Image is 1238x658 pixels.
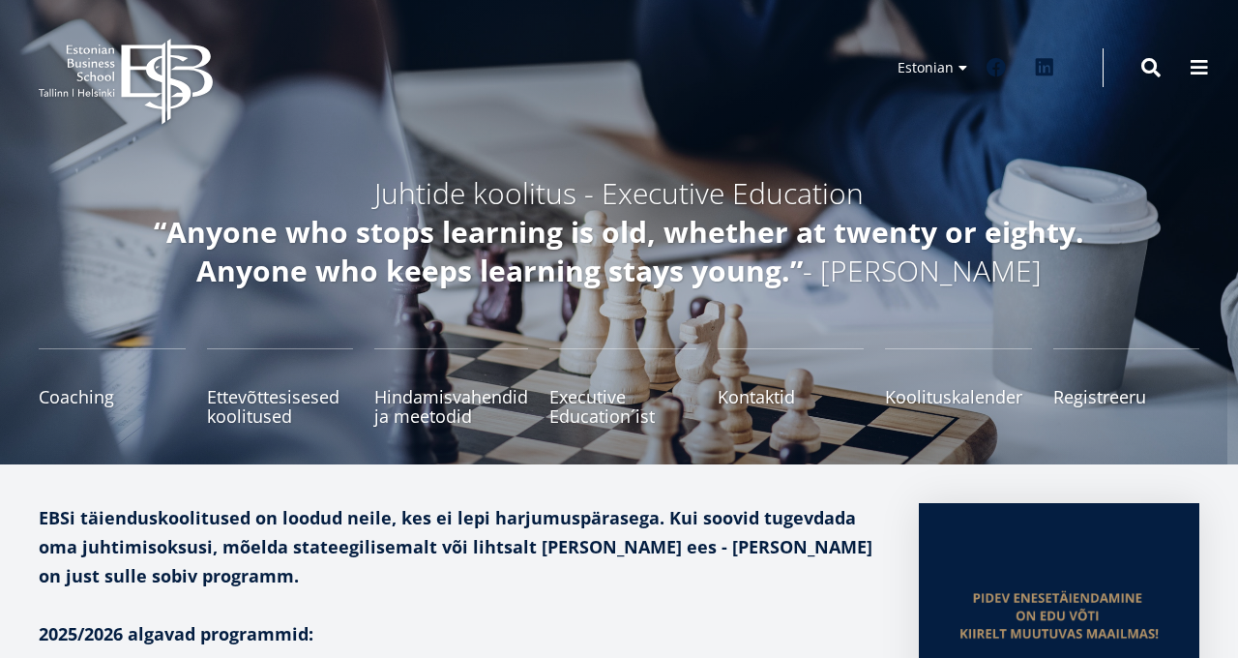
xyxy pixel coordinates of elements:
[39,622,313,645] strong: 2025/2026 algavad programmid:
[718,348,865,426] a: Kontaktid
[1053,387,1200,406] span: Registreeru
[1053,348,1200,426] a: Registreeru
[885,348,1032,426] a: Koolituskalender
[207,348,354,426] a: Ettevõttesisesed koolitused
[106,174,1132,213] h5: Juhtide koolitus - Executive Education
[549,348,696,426] a: Executive Education´ist
[106,213,1132,290] h5: - [PERSON_NAME]
[154,212,1084,290] em: “Anyone who stops learning is old, whether at twenty or eighty. Anyone who keeps learning stays y...
[885,387,1032,406] span: Koolituskalender
[39,506,872,587] strong: EBSi täienduskoolitused on loodud neile, kes ei lepi harjumuspärasega. Kui soovid tugevdada oma j...
[39,348,186,426] a: Coaching
[718,387,865,406] span: Kontaktid
[549,387,696,426] span: Executive Education´ist
[374,348,528,426] a: Hindamisvahendid ja meetodid
[1025,48,1064,87] a: Linkedin
[374,387,528,426] span: Hindamisvahendid ja meetodid
[207,387,354,426] span: Ettevõttesisesed koolitused
[977,48,1016,87] a: Facebook
[39,387,186,406] span: Coaching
